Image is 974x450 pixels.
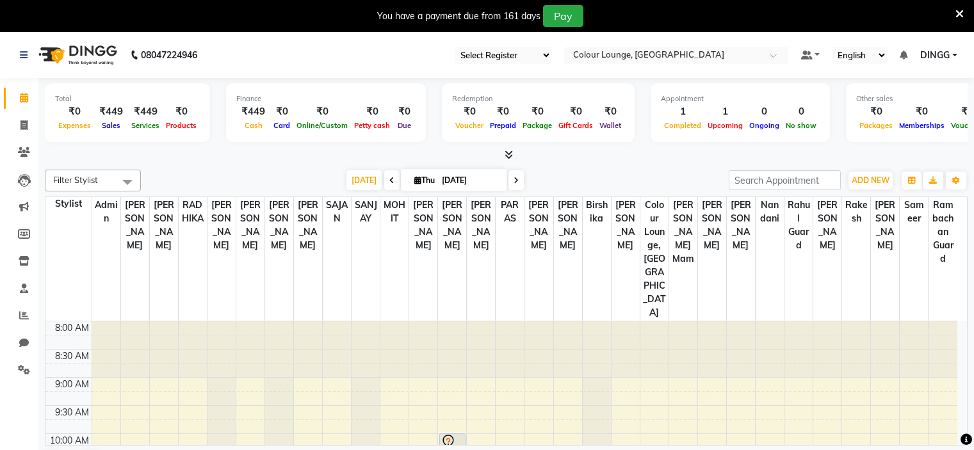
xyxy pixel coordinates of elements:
[452,121,487,130] span: Voucher
[270,121,293,130] span: Card
[583,197,611,227] span: Birshika
[496,197,524,227] span: PARAS
[900,197,928,227] span: Sameer
[270,104,293,119] div: ₹0
[207,197,236,253] span: [PERSON_NAME]
[669,197,697,267] span: [PERSON_NAME] mam
[519,104,555,119] div: ₹0
[848,172,893,189] button: ADD NEW
[92,197,120,227] span: Admin
[53,175,98,185] span: Filter Stylist
[661,93,820,104] div: Appointment
[53,350,92,363] div: 8:30 AM
[896,121,948,130] span: Memberships
[438,197,466,253] span: [PERSON_NAME]
[33,37,120,73] img: logo
[596,121,624,130] span: Wallet
[53,378,92,391] div: 9:00 AM
[555,121,596,130] span: Gift Cards
[438,171,502,190] input: 2025-09-04
[487,121,519,130] span: Prepaid
[596,104,624,119] div: ₹0
[729,170,841,190] input: Search Appointment
[856,121,896,130] span: Packages
[896,104,948,119] div: ₹0
[698,197,726,253] span: [PERSON_NAME]
[543,5,583,27] button: Pay
[756,197,784,227] span: Nandani
[783,104,820,119] div: 0
[555,104,596,119] div: ₹0
[55,121,94,130] span: Expenses
[94,104,128,119] div: ₹449
[236,104,270,119] div: ₹449
[150,197,178,253] span: [PERSON_NAME]
[842,197,870,227] span: Rakesh
[377,10,540,23] div: You have a payment due from 161 days
[346,170,382,190] span: [DATE]
[661,104,704,119] div: 1
[393,104,416,119] div: ₹0
[294,197,322,253] span: [PERSON_NAME]
[45,197,92,211] div: Stylist
[524,197,553,253] span: [PERSON_NAME]
[236,93,416,104] div: Finance
[409,197,437,253] span: [PERSON_NAME]
[784,197,813,253] span: Rahul guard
[929,197,957,267] span: Rambachan guard
[53,321,92,335] div: 8:00 AM
[704,104,746,119] div: 1
[121,197,149,253] span: [PERSON_NAME]
[351,121,393,130] span: Petty cash
[661,121,704,130] span: Completed
[99,121,124,130] span: Sales
[467,197,495,253] span: [PERSON_NAME]
[783,121,820,130] span: No show
[852,175,889,185] span: ADD NEW
[452,93,624,104] div: Redemption
[920,49,950,62] span: DINGG
[323,197,351,227] span: SAJAN
[813,197,841,253] span: [PERSON_NAME]
[163,104,200,119] div: ₹0
[179,197,207,227] span: RADHIKA
[47,434,92,447] div: 10:00 AM
[241,121,266,130] span: Cash
[351,104,393,119] div: ₹0
[704,121,746,130] span: Upcoming
[746,121,783,130] span: Ongoing
[55,93,200,104] div: Total
[128,104,163,119] div: ₹449
[53,406,92,419] div: 9:30 AM
[352,197,380,227] span: SANJAY
[871,197,899,253] span: [PERSON_NAME]
[746,104,783,119] div: 0
[856,104,896,119] div: ₹0
[163,121,200,130] span: Products
[411,175,438,185] span: Thu
[265,197,293,253] span: [PERSON_NAME]
[380,197,409,227] span: MOHIT
[128,121,163,130] span: Services
[394,121,414,130] span: Due
[519,121,555,130] span: Package
[55,104,94,119] div: ₹0
[487,104,519,119] div: ₹0
[727,197,755,253] span: [PERSON_NAME]
[452,104,487,119] div: ₹0
[293,121,351,130] span: Online/Custom
[554,197,582,253] span: [PERSON_NAME]
[612,197,640,253] span: [PERSON_NAME]
[293,104,351,119] div: ₹0
[640,197,669,321] span: Colour Lounge, [GEOGRAPHIC_DATA]
[141,37,197,73] b: 08047224946
[236,197,264,253] span: [PERSON_NAME]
